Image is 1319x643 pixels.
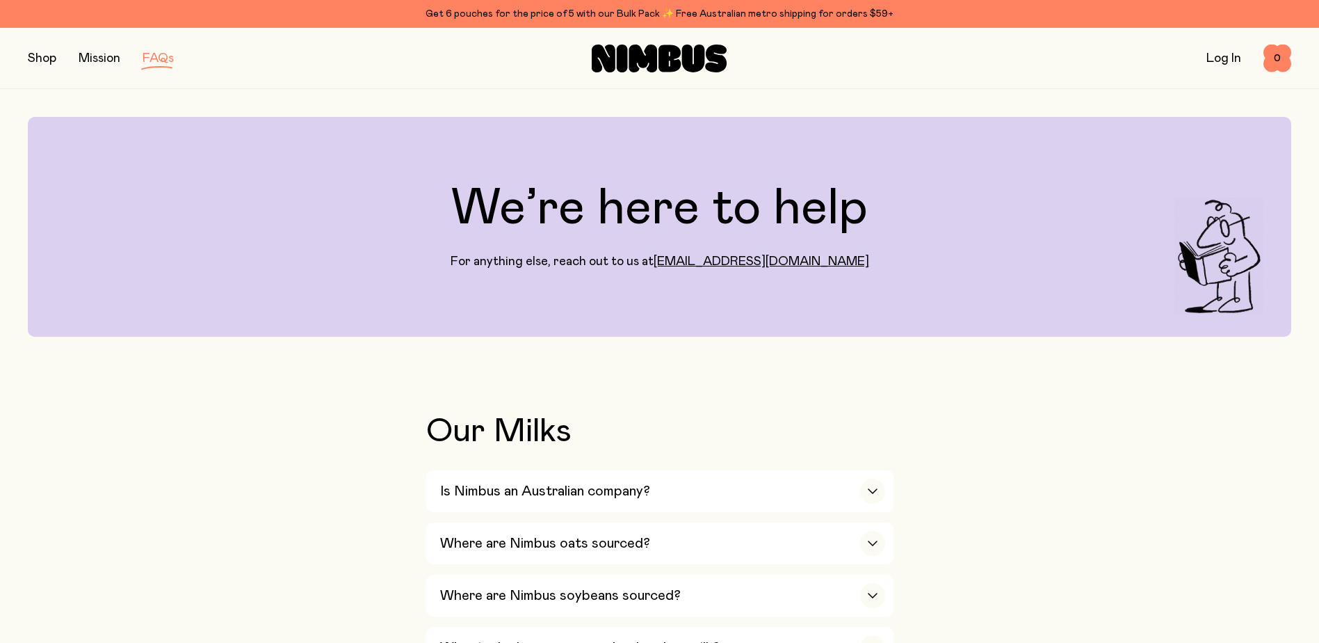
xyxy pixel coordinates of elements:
h2: Our Milks [426,415,893,448]
a: Log In [1206,52,1241,65]
a: FAQs [143,52,174,65]
a: [EMAIL_ADDRESS][DOMAIN_NAME] [654,255,869,268]
h3: Where are Nimbus soybeans sourced? [440,587,681,604]
button: 0 [1263,45,1291,72]
h3: Is Nimbus an Australian company? [440,483,650,500]
div: Get 6 pouches for the price of 5 with our Bulk Pack ✨ Free Australian metro shipping for orders $59+ [28,6,1291,22]
button: Is Nimbus an Australian company? [426,470,893,512]
h1: We’re here to help [451,184,868,234]
h3: Where are Nimbus oats sourced? [440,535,650,552]
button: Where are Nimbus oats sourced? [426,523,893,564]
a: Mission [79,52,120,65]
button: Where are Nimbus soybeans sourced? [426,575,893,617]
p: For anything else, reach out to us at [451,253,869,270]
